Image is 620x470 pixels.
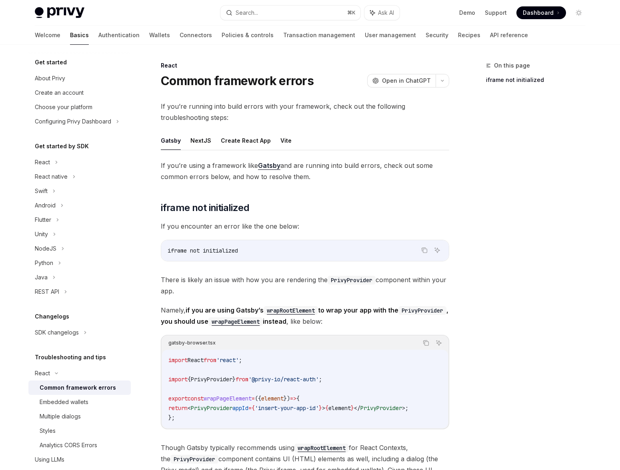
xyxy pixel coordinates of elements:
[208,317,263,325] a: wrapPageElement
[572,6,585,19] button: Toggle dark mode
[168,376,188,383] span: import
[161,305,449,327] span: Namely, , like below:
[180,26,212,45] a: Connectors
[35,352,106,362] h5: Troubleshooting and tips
[168,338,216,348] div: gatsby-browser.tsx
[283,26,355,45] a: Transaction management
[191,404,232,412] span: PrivyProvider
[490,26,528,45] a: API reference
[294,444,349,452] a: wrapRootElement
[426,26,448,45] a: Security
[328,404,351,412] span: element
[382,77,431,85] span: Open in ChatGPT
[35,7,84,18] img: light logo
[28,452,131,467] a: Using LLMs
[523,9,554,17] span: Dashboard
[40,440,97,450] div: Analytics CORS Errors
[98,26,140,45] a: Authentication
[161,74,314,88] h1: Common framework errors
[220,6,360,20] button: Search...⌘K
[35,102,92,112] div: Choose your platform
[319,404,322,412] span: }
[35,157,50,167] div: React
[365,26,416,45] a: User management
[35,368,50,378] div: React
[284,395,290,402] span: })
[35,258,53,268] div: Python
[296,395,300,402] span: {
[322,404,325,412] span: >
[161,221,449,232] span: If you encounter an error like the one below:
[161,131,181,150] button: Gatsby
[232,376,236,383] span: }
[328,276,376,285] code: PrivyProvider
[458,26,480,45] a: Recipes
[190,131,211,150] button: NextJS
[405,404,408,412] span: ;
[35,141,89,151] h5: Get started by SDK
[40,412,81,421] div: Multiple dialogs
[28,71,131,86] a: About Privy
[35,117,111,126] div: Configuring Privy Dashboard
[248,376,319,383] span: '@privy-io/react-auth'
[367,74,436,88] button: Open in ChatGPT
[204,395,252,402] span: wrapPageElement
[421,338,431,348] button: Copy the contents from the code block
[494,61,530,70] span: On this page
[351,404,354,412] span: }
[40,397,88,407] div: Embedded wallets
[280,131,292,150] button: Vite
[35,455,64,464] div: Using LLMs
[149,26,170,45] a: Wallets
[459,9,475,17] a: Demo
[208,317,263,326] code: wrapPageElement
[258,161,280,170] a: Gatsby
[360,404,402,412] span: PrivyProvider
[168,404,188,412] span: return
[236,8,258,18] div: Search...
[188,395,204,402] span: const
[236,376,248,383] span: from
[28,395,131,409] a: Embedded wallets
[364,6,400,20] button: Ask AI
[191,376,232,383] span: PrivyProvider
[255,395,261,402] span: ({
[28,100,131,114] a: Choose your platform
[40,426,56,436] div: Styles
[188,404,191,412] span: <
[161,306,448,325] strong: if you are using Gatsby’s to wrap your app with the , you should use instead
[239,356,242,364] span: ;
[161,274,449,297] span: There is likely an issue with how you are rendering the component within your app.
[28,380,131,395] a: Common framework errors
[485,9,507,17] a: Support
[486,74,592,86] a: iframe not initialized
[432,245,442,255] button: Ask AI
[28,86,131,100] a: Create an account
[188,356,204,364] span: React
[319,376,322,383] span: ;
[35,229,48,239] div: Unity
[28,424,131,438] a: Styles
[222,26,274,45] a: Policies & controls
[35,201,56,210] div: Android
[398,306,446,315] code: PrivyProvider
[264,306,318,314] a: wrapRootElement
[325,404,328,412] span: {
[35,287,59,297] div: REST API
[35,215,51,225] div: Flutter
[35,186,48,196] div: Swift
[35,244,56,253] div: NodeJS
[28,438,131,452] a: Analytics CORS Errors
[35,26,60,45] a: Welcome
[40,383,116,392] div: Common framework errors
[347,10,356,16] span: ⌘ K
[161,62,449,70] div: React
[170,455,218,464] code: PrivyProvider
[264,306,318,315] code: wrapRootElement
[161,101,449,123] span: If you’re running into build errors with your framework, check out the following troubleshooting ...
[70,26,89,45] a: Basics
[221,131,271,150] button: Create React App
[290,395,296,402] span: =>
[35,88,84,98] div: Create an account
